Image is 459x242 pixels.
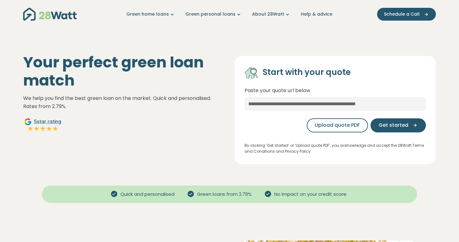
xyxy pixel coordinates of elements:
span: Green loans from 2.79% [194,191,254,198]
a: Green home loans [126,11,175,17]
button: Upload quote PDF [307,118,368,132]
h1: Your perfect green loan match [23,53,224,89]
p: By clicking ‘Get started’ or ‘Upload quote PDF’, you acknowledge and accept the 28Watt Terms and ... [245,142,426,154]
img: Full star [46,126,52,132]
span: 5 star rating [34,118,61,125]
span: Schedule a Call [384,11,420,17]
a: Green personal loans [185,11,242,17]
h4: Start with your quote [263,67,351,78]
p: We help you find the best green loan on the market. Quick and personalised. Rates from 2.79%. [23,94,224,110]
img: Full star [27,126,33,132]
img: Full star [52,126,58,132]
a: Google5star ratingFull starFull starFull starFull starFull star [23,118,62,133]
span: Upload quote PDF [315,121,360,129]
img: Full star [40,126,46,132]
nav: Main navigation [23,6,436,22]
span: Quick and personalised [118,191,177,198]
img: 28Watt [23,8,77,21]
img: Full star [33,126,40,132]
img: Google [24,118,32,126]
span: No impact on your credit score [272,191,349,198]
button: Schedule a Call [377,8,436,21]
span: Get started [379,121,408,129]
a: About 28Watt [252,11,291,17]
button: Get started [371,118,426,132]
p: Paste your quote url below [245,86,426,95]
a: Help & advice [301,11,332,17]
